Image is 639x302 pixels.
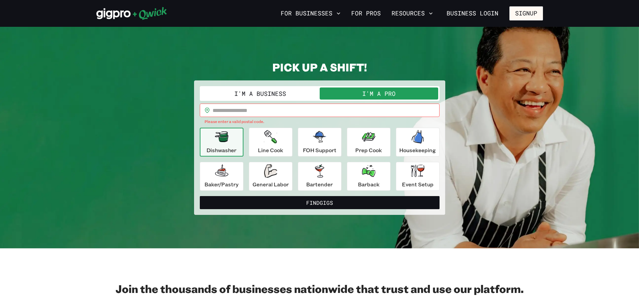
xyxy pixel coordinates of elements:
button: Event Setup [396,162,440,191]
a: For Pros [349,8,383,19]
button: I'm a Business [201,87,320,100]
button: For Businesses [278,8,343,19]
p: Event Setup [402,180,433,188]
button: Baker/Pastry [200,162,243,191]
button: Dishwasher [200,128,243,157]
p: Housekeeping [399,146,436,154]
h2: Join the thousands of businesses nationwide that trust and use our platform. [96,282,543,295]
p: Prep Cook [355,146,382,154]
button: Barback [347,162,391,191]
button: Signup [509,6,543,20]
p: Dishwasher [207,146,236,154]
p: General Labor [253,180,289,188]
button: Resources [389,8,436,19]
p: Line Cook [258,146,283,154]
button: FindGigs [200,196,440,209]
p: Barback [358,180,379,188]
h2: PICK UP A SHIFT! [194,60,445,74]
p: Please enter a valid postal code. [204,118,435,125]
button: General Labor [249,162,292,191]
p: Baker/Pastry [204,180,238,188]
button: Housekeeping [396,128,440,157]
a: Business Login [441,6,504,20]
button: Line Cook [249,128,292,157]
button: Prep Cook [347,128,391,157]
p: FOH Support [303,146,336,154]
button: FOH Support [298,128,341,157]
button: Bartender [298,162,341,191]
p: Bartender [306,180,333,188]
button: I'm a Pro [320,87,438,100]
